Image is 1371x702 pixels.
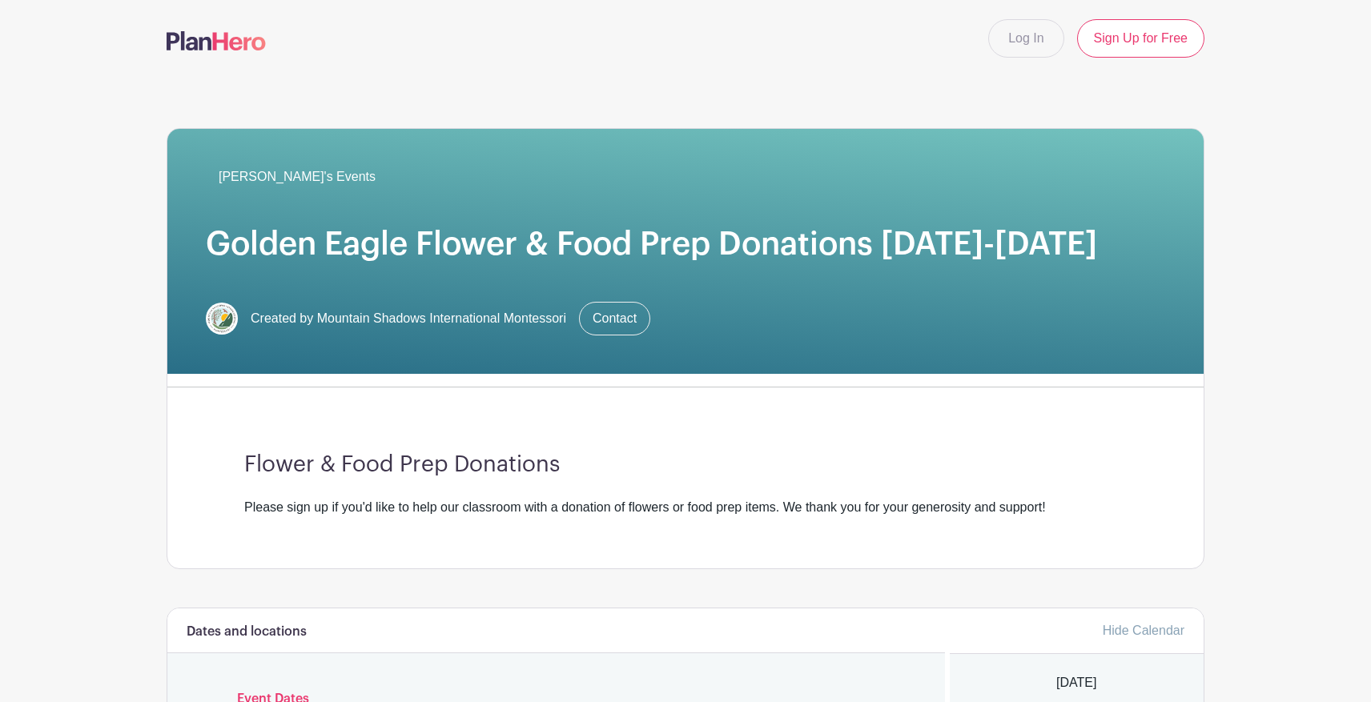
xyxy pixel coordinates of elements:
[1056,673,1096,692] span: [DATE]
[988,19,1063,58] a: Log In
[167,31,266,50] img: logo-507f7623f17ff9eddc593b1ce0a138ce2505c220e1c5a4e2b4648c50719b7d32.svg
[219,167,376,187] span: [PERSON_NAME]'s Events
[1077,19,1204,58] a: Sign Up for Free
[244,498,1127,517] div: Please sign up if you'd like to help our classroom with a donation of flowers or food prep items....
[244,451,1127,479] h3: Flower & Food Prep Donations
[1103,624,1184,637] a: Hide Calendar
[206,225,1165,263] h1: Golden Eagle Flower & Food Prep Donations [DATE]-[DATE]
[206,303,238,335] img: MSIM_LogoCircular.jpg
[251,309,566,328] span: Created by Mountain Shadows International Montessori
[187,624,307,640] h6: Dates and locations
[579,302,650,335] a: Contact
